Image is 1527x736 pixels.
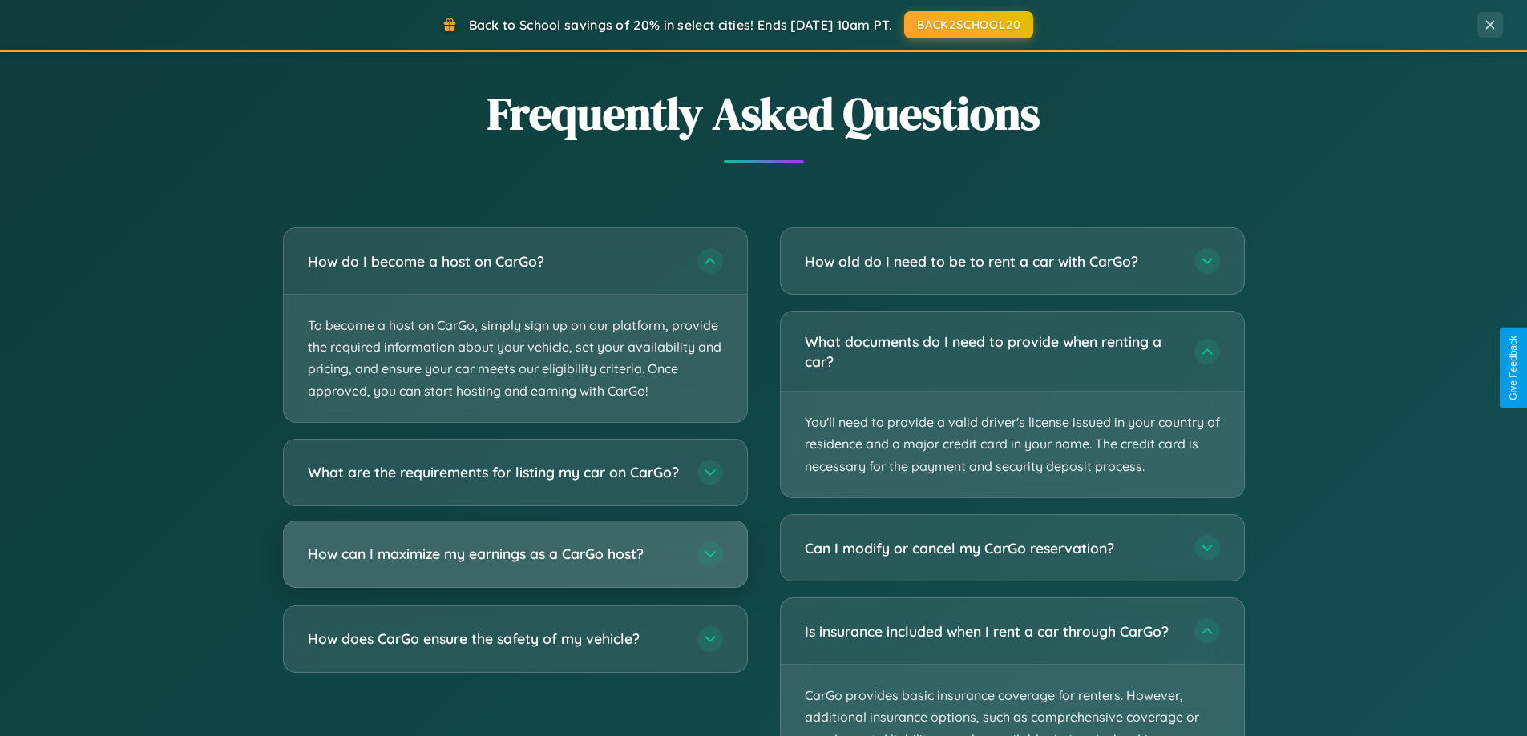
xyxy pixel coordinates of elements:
h3: What documents do I need to provide when renting a car? [805,332,1178,371]
h3: How do I become a host on CarGo? [308,251,681,271]
h3: What are the requirements for listing my car on CarGo? [308,462,681,482]
p: You'll need to provide a valid driver's license issued in your country of residence and a major c... [781,392,1244,497]
p: To become a host on CarGo, simply sign up on our platform, provide the required information about... [284,295,747,422]
h3: How old do I need to be to rent a car with CarGo? [805,251,1178,271]
h2: Frequently Asked Questions [283,82,1245,144]
h3: Is insurance included when I rent a car through CarGo? [805,621,1178,641]
h3: Can I modify or cancel my CarGo reservation? [805,538,1178,558]
button: BACK2SCHOOL20 [904,11,1033,38]
h3: How does CarGo ensure the safety of my vehicle? [308,629,681,649]
div: Give Feedback [1508,336,1519,400]
span: Back to School savings of 20% in select cities! Ends [DATE] 10am PT. [469,17,892,33]
h3: How can I maximize my earnings as a CarGo host? [308,544,681,564]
